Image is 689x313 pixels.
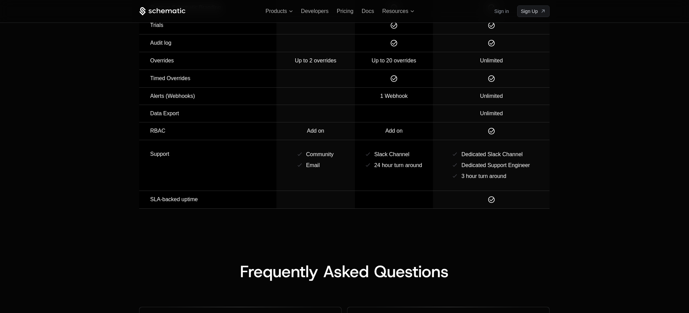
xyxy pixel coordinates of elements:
[374,151,409,158] div: Slack Channel
[139,105,276,122] td: Data Export
[266,8,287,14] span: Products
[355,128,433,134] div: Add on
[517,5,550,17] a: [object Object]
[139,88,276,105] td: Alerts (Webhooks)
[521,8,538,15] span: Sign Up
[382,8,408,14] span: Resources
[362,8,374,14] a: Docs
[337,8,354,14] a: Pricing
[433,58,549,64] div: Unlimited
[277,58,355,64] div: Up to 2 overrides
[355,93,433,99] div: 1 Webhook
[433,110,549,117] div: Unlimited
[433,93,549,99] div: Unlimited
[150,146,276,163] div: Support
[139,34,276,52] td: Audit log
[494,6,509,17] a: Sign in
[355,58,433,64] div: Up to 20 overrides
[461,151,523,158] div: Dedicated Slack Channel
[139,122,276,140] td: RBAC
[277,128,355,134] div: Add on
[306,162,320,169] div: Email
[374,162,422,169] div: 24 hour turn around
[306,151,334,158] div: Community
[139,17,276,34] td: Trials
[301,8,329,14] a: Developers
[461,173,506,180] div: 3 hour turn around
[139,191,276,209] td: SLA-backed uptime
[461,162,530,169] div: Dedicated Support Engineer
[139,70,276,88] td: Timed Overrides
[240,260,449,282] span: Frequently Asked Questions
[139,52,276,70] td: Overrides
